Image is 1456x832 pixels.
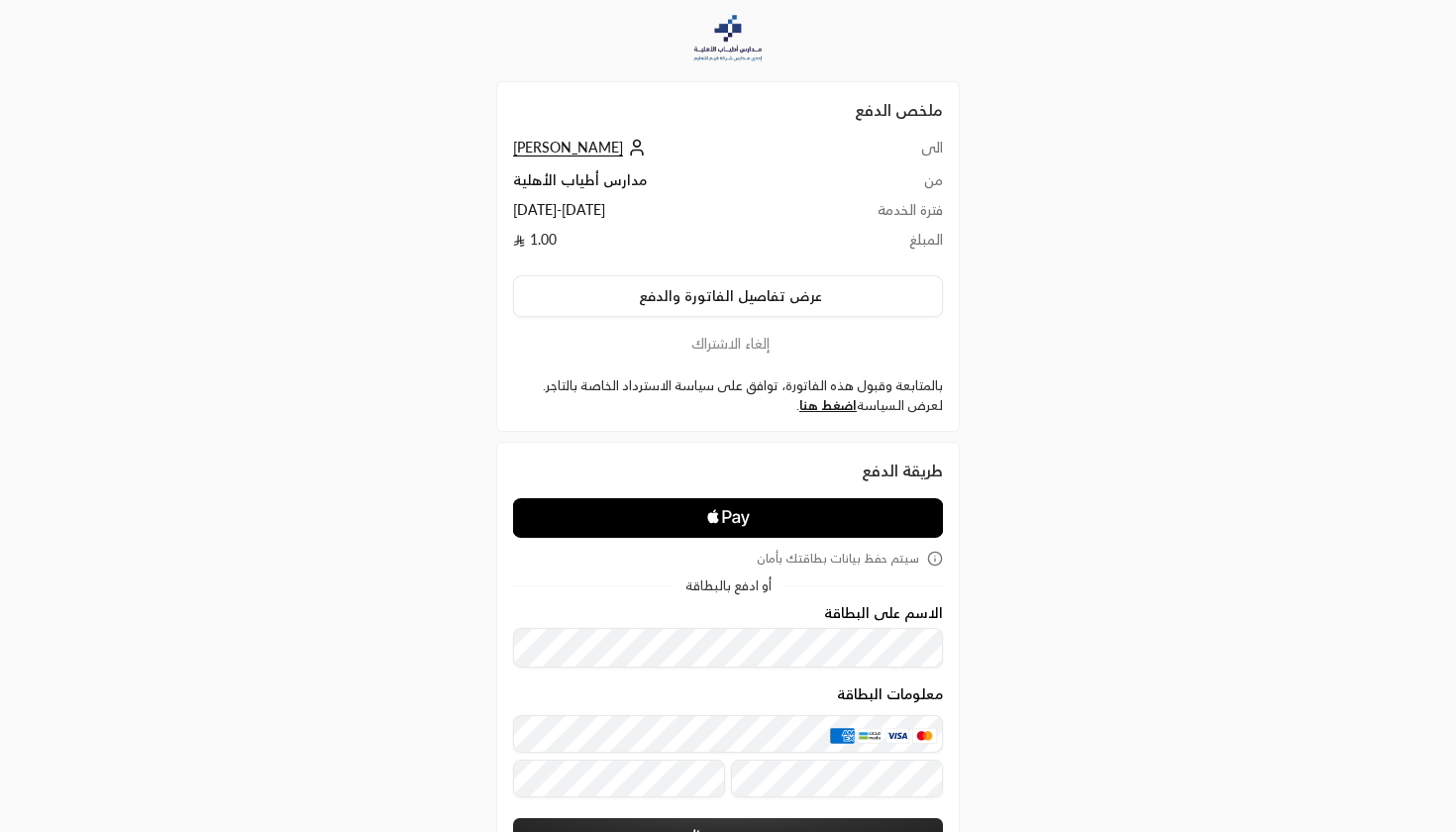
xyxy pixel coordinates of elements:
[513,333,943,355] button: إلغاء الاشتراك
[513,459,943,482] div: طريقة الدفع
[513,760,725,797] input: تاريخ الانتهاء
[513,715,943,753] input: بطاقة ائتمانية
[513,275,943,317] button: عرض تفاصيل الفاتورة والدفع
[824,605,943,621] label: الاسم على البطاقة
[685,12,771,65] img: Company Logo
[513,686,943,702] legend: معلومات البطاقة
[513,230,804,260] td: 1.00
[804,170,943,200] td: من
[799,397,857,413] a: اضغط هنا
[885,728,909,744] img: Visa
[685,579,772,592] span: أو ادفع بالبطاقة
[757,551,919,567] span: سيتم حفظ بيانات بطاقتك بأمان
[912,728,936,744] img: MasterCard
[513,139,651,156] a: [PERSON_NAME]
[513,376,943,415] label: بالمتابعة وقبول هذه الفاتورة، توافق على سياسة الاسترداد الخاصة بالتاجر. لعرض السياسة .
[513,686,943,804] div: معلومات البطاقة
[513,139,623,156] span: [PERSON_NAME]
[804,200,943,230] td: فترة الخدمة
[804,138,943,170] td: الى
[858,728,882,744] img: MADA
[513,170,804,200] td: مدارس أطياب الأهلية
[513,605,943,668] div: الاسم على البطاقة
[731,760,943,797] input: رمز التحقق CVC
[804,230,943,260] td: المبلغ
[513,98,943,122] h2: ملخص الدفع
[513,200,804,230] td: [DATE] - [DATE]
[830,728,854,744] img: AMEX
